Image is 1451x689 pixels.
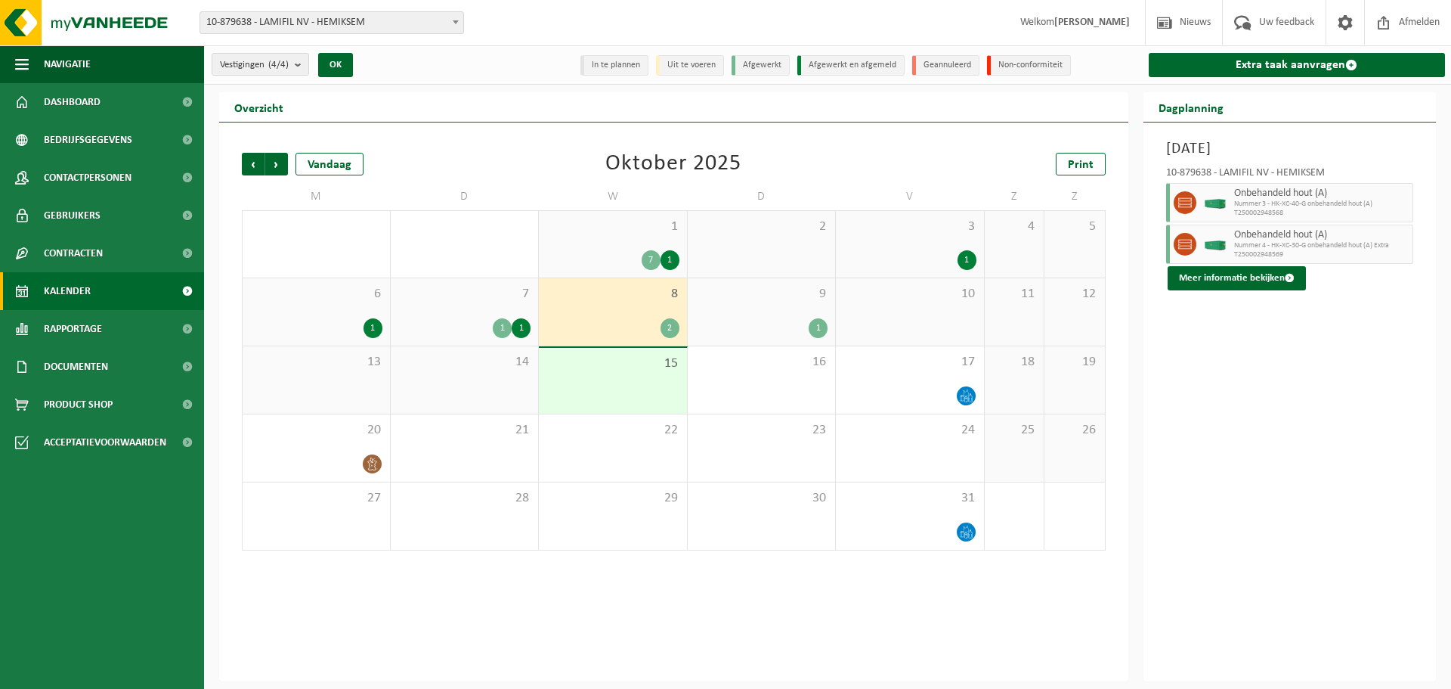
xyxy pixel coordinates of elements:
[1166,168,1414,183] div: 10-879638 - LAMIFIL NV - HEMIKSEM
[1044,183,1105,210] td: Z
[539,183,688,210] td: W
[695,354,828,371] span: 16
[661,250,679,270] div: 1
[295,153,364,175] div: Vandaag
[605,153,741,175] div: Oktober 2025
[985,183,1045,210] td: Z
[44,197,101,234] span: Gebruikers
[1168,266,1306,290] button: Meer informatie bekijken
[1234,200,1409,209] span: Nummer 3 - HK-XC-40-G onbehandeld hout (A)
[250,354,382,371] span: 13
[242,183,391,210] td: M
[44,121,132,159] span: Bedrijfsgegevens
[843,286,976,303] span: 10
[44,272,91,310] span: Kalender
[1143,92,1239,122] h2: Dagplanning
[1234,241,1409,250] span: Nummer 4 - HK-XC-30-G onbehandeld hout (A) Extra
[364,318,382,338] div: 1
[1234,229,1409,241] span: Onbehandeld hout (A)
[268,60,289,70] count: (4/4)
[219,92,299,122] h2: Overzicht
[398,422,531,439] span: 21
[265,153,288,175] span: Volgende
[843,219,976,235] span: 3
[580,55,648,76] li: In te plannen
[695,490,828,507] span: 30
[987,55,1071,76] li: Non-conformiteit
[732,55,790,76] li: Afgewerkt
[250,490,382,507] span: 27
[1166,138,1414,160] h3: [DATE]
[546,422,679,439] span: 22
[642,250,661,270] div: 7
[200,11,464,34] span: 10-879638 - LAMIFIL NV - HEMIKSEM
[44,45,91,83] span: Navigatie
[1234,250,1409,259] span: T250002948569
[958,250,976,270] div: 1
[546,286,679,303] span: 8
[843,490,976,507] span: 31
[44,83,101,121] span: Dashboard
[318,53,353,77] button: OK
[1204,239,1227,250] img: HK-XC-30-GN-00
[44,234,103,272] span: Contracten
[1204,197,1227,209] img: HK-XC-30-GN-00
[250,422,382,439] span: 20
[398,490,531,507] span: 28
[1056,153,1106,175] a: Print
[661,318,679,338] div: 2
[1054,17,1130,28] strong: [PERSON_NAME]
[1052,286,1097,303] span: 12
[992,219,1037,235] span: 4
[1234,188,1409,200] span: Onbehandeld hout (A)
[493,318,512,338] div: 1
[44,386,113,424] span: Product Shop
[44,348,108,386] span: Documenten
[546,355,679,372] span: 15
[843,354,976,371] span: 17
[220,54,289,76] span: Vestigingen
[1052,219,1097,235] span: 5
[200,12,463,33] span: 10-879638 - LAMIFIL NV - HEMIKSEM
[695,286,828,303] span: 9
[809,318,828,338] div: 1
[836,183,985,210] td: V
[44,424,166,461] span: Acceptatievoorwaarden
[1068,159,1094,171] span: Print
[695,219,828,235] span: 2
[391,183,540,210] td: D
[912,55,979,76] li: Geannuleerd
[1234,209,1409,218] span: T250002948568
[843,422,976,439] span: 24
[688,183,837,210] td: D
[656,55,724,76] li: Uit te voeren
[212,53,309,76] button: Vestigingen(4/4)
[512,318,531,338] div: 1
[1149,53,1446,77] a: Extra taak aanvragen
[546,490,679,507] span: 29
[992,354,1037,371] span: 18
[250,286,382,303] span: 6
[992,422,1037,439] span: 25
[44,310,102,348] span: Rapportage
[797,55,905,76] li: Afgewerkt en afgemeld
[695,422,828,439] span: 23
[546,219,679,235] span: 1
[1052,354,1097,371] span: 19
[992,286,1037,303] span: 11
[44,159,131,197] span: Contactpersonen
[1052,422,1097,439] span: 26
[398,286,531,303] span: 7
[242,153,265,175] span: Vorige
[398,354,531,371] span: 14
